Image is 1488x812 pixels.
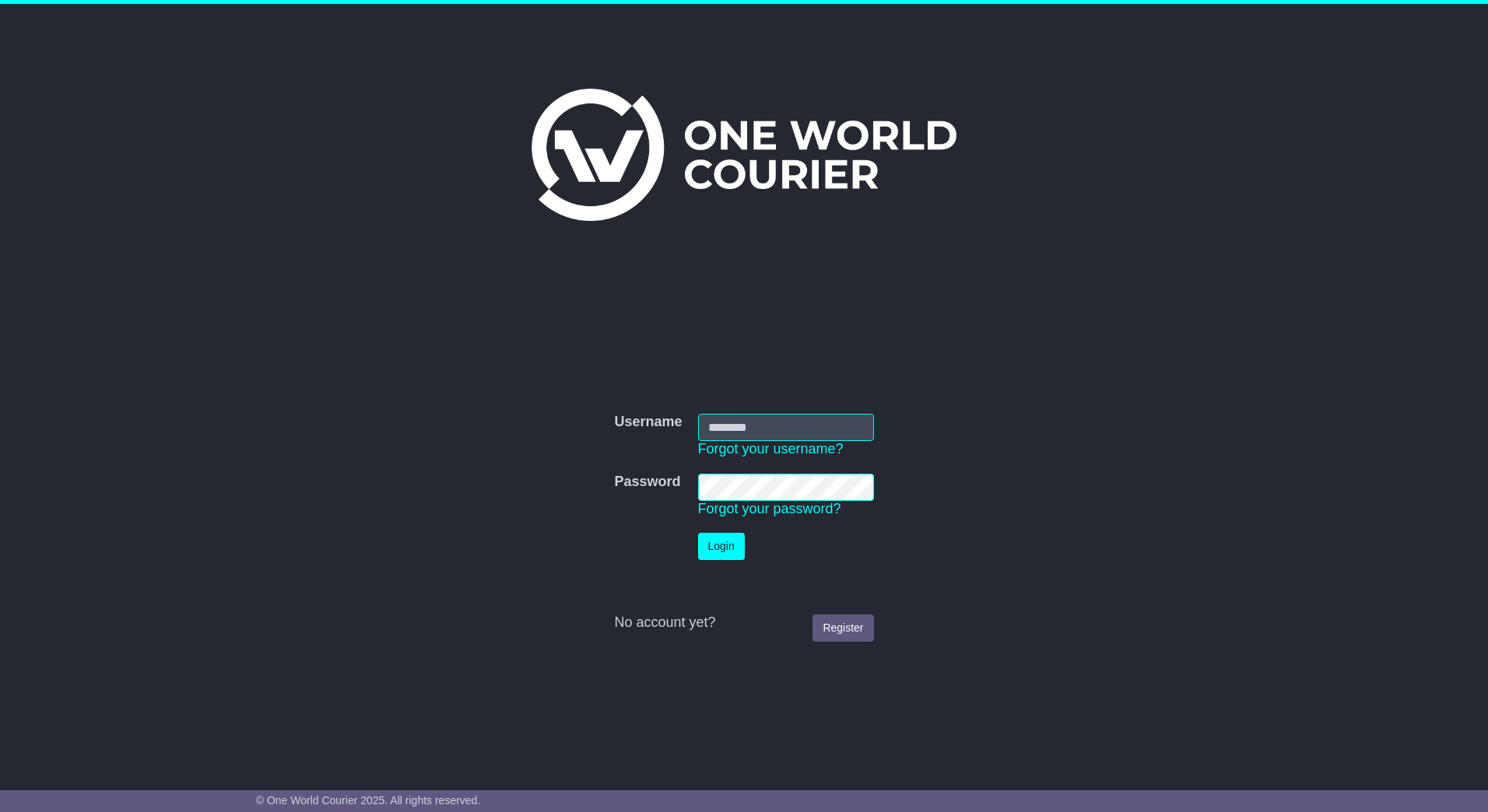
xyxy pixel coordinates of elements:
a: Forgot your password? [698,501,841,516]
button: Login [698,533,745,560]
label: Username [614,414,682,431]
a: Forgot your username? [698,441,844,457]
img: One World [532,89,956,221]
label: Password [614,474,680,491]
div: No account yet? [614,614,873,632]
a: Register [812,614,873,642]
span: © One World Courier 2025. All rights reserved. [256,794,481,807]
